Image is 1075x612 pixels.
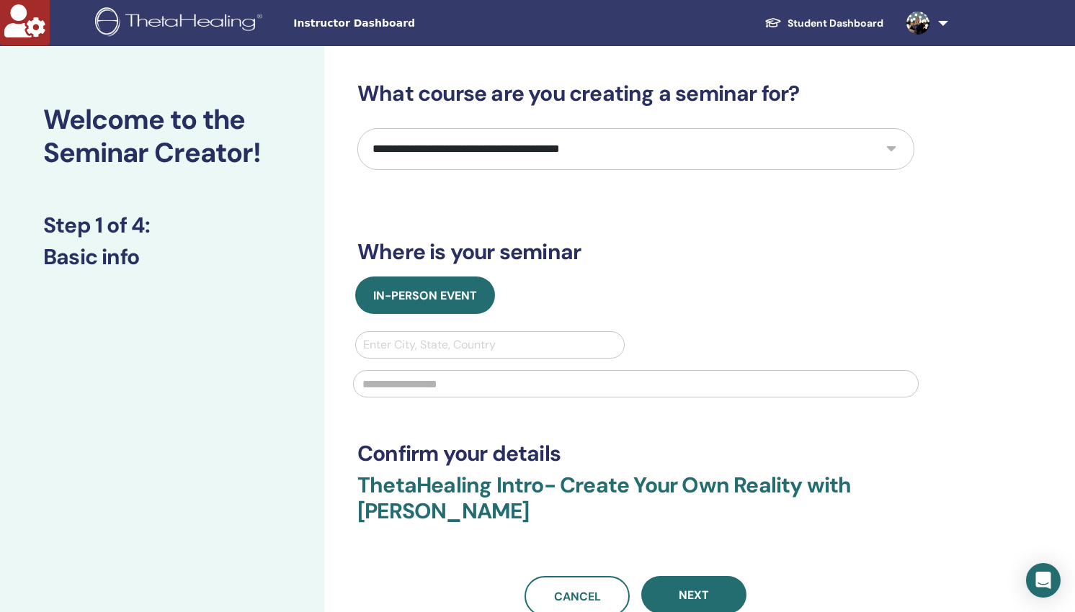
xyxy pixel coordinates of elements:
h3: Basic info [43,244,281,270]
h3: ThetaHealing Intro- Create Your Own Reality with [PERSON_NAME] [357,472,914,541]
span: In-Person Event [373,288,477,303]
h2: Welcome to the Seminar Creator! [43,104,281,169]
div: Open Intercom Messenger [1026,563,1061,598]
a: Student Dashboard [753,10,895,37]
h3: What course are you creating a seminar for? [357,81,914,107]
h3: Where is your seminar [357,239,914,265]
span: Cancel [554,589,601,604]
span: Instructor Dashboard [293,16,509,31]
h3: Confirm your details [357,441,914,467]
span: Next [679,588,709,603]
img: logo.png [95,7,267,40]
img: default.jpg [906,12,929,35]
img: graduation-cap-white.svg [764,17,782,29]
h3: Step 1 of 4 : [43,212,281,238]
button: In-Person Event [355,276,495,314]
